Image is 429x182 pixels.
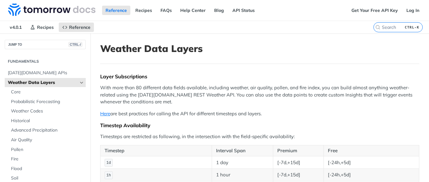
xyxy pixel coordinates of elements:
a: Log In [403,6,423,15]
button: Hide subpages for Weather Data Layers [79,80,84,85]
span: Reference [69,24,90,30]
a: Reference [59,23,94,32]
span: Historical [11,118,84,124]
h2: Fundamentals [5,59,86,64]
td: 1 day [212,156,273,169]
a: Fire [8,154,86,164]
a: Recipes [27,23,57,32]
span: Core [11,89,84,95]
td: [-24h,+5d] [323,169,419,181]
a: Core [8,87,86,97]
td: 1 hour [212,169,273,181]
span: Weather Codes [11,108,84,114]
a: Advanced Precipitation [8,126,86,135]
td: [-7d,+15d] [273,169,323,181]
th: Free [323,145,419,156]
th: Timestep [100,145,212,156]
span: 1h [106,173,111,178]
a: FAQs [157,6,175,15]
span: Recipes [37,24,54,30]
div: Timestep Availability [100,122,419,128]
svg: Search [375,25,380,30]
a: API Status [229,6,258,15]
kbd: CTRL-K [403,24,421,30]
a: Get Your Free API Key [348,6,401,15]
div: Layer Subscriptions [100,73,419,80]
p: Timesteps are restricted as following, in the intersection with the field-specific availability: [100,133,419,140]
td: [-7d,+15d] [273,156,323,169]
button: JUMP TOCTRL-/ [5,40,86,49]
a: Blog [211,6,227,15]
a: Historical [8,116,86,126]
a: Here [100,111,110,117]
span: v4.0.1 [6,23,25,32]
span: [DATE][DOMAIN_NAME] APIs [8,70,84,76]
span: Air Quality [11,137,84,143]
span: Fire [11,156,84,162]
span: Pollen [11,147,84,153]
span: Flood [11,166,84,172]
img: Tomorrow.io Weather API Docs [8,3,95,16]
a: Flood [8,164,86,174]
span: Advanced Precipitation [11,127,84,133]
a: Weather Data LayersHide subpages for Weather Data Layers [5,78,86,87]
a: Air Quality [8,135,86,145]
span: Soil [11,175,84,181]
a: [DATE][DOMAIN_NAME] APIs [5,68,86,78]
a: Weather Codes [8,107,86,116]
p: With more than 80 different data fields available, including weather, air quality, pollen, and fi... [100,84,419,106]
h1: Weather Data Layers [100,43,419,54]
a: Help Center [177,6,209,15]
th: Interval Span [212,145,273,156]
th: Premium [273,145,323,156]
span: CTRL-/ [68,42,82,47]
a: Recipes [132,6,155,15]
p: are best practices for calling the API for different timesteps and layers. [100,110,419,117]
span: 1d [106,161,111,165]
a: Pollen [8,145,86,154]
a: Probabilistic Forecasting [8,97,86,107]
span: Weather Data Layers [8,80,78,86]
a: Reference [102,6,130,15]
td: [-24h,+5d] [323,156,419,169]
span: Probabilistic Forecasting [11,99,84,105]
